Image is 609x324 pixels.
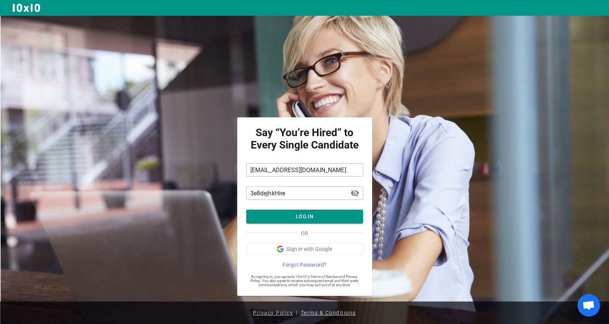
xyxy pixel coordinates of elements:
[246,164,363,176] input: Email Address*
[246,261,363,268] a: Forgot Password?
[287,245,332,253] span: Sign in with Google
[578,294,600,316] a: Open chat
[301,229,308,237] span: OR
[12,3,41,13] img: Logo
[298,304,359,321] a: Terms & Conditions
[246,126,363,151] strong: Say “You’re Hired” to Every Single Candidate
[283,261,326,268] span: Forgot Password?
[296,307,298,319] span: |
[246,210,363,223] button: LOG IN
[246,187,363,199] input: Password*
[350,189,359,198] span: visibility_off
[246,243,363,255] button: Sign in with Google
[246,274,363,287] span: By signing in, you agree to 10x10's Terms of Service and Privacy Policy. You also agree to receiv...
[250,304,296,321] a: Privacy Policy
